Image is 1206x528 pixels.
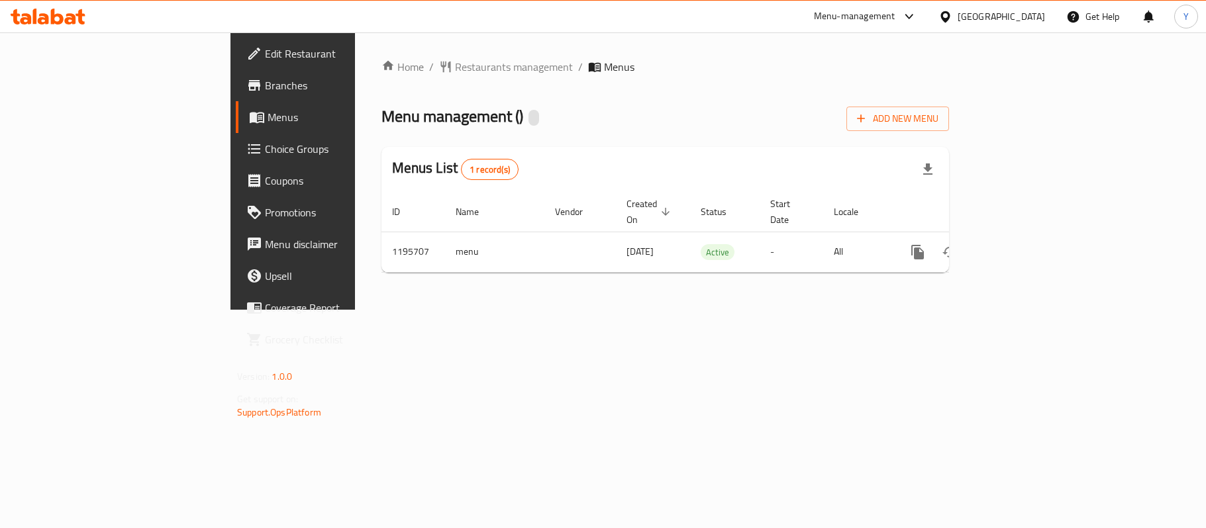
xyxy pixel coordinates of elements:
a: Coverage Report [236,292,432,324]
span: Grocery Checklist [265,331,421,347]
span: Upsell [265,268,421,284]
span: Restaurants management [455,59,573,75]
div: Menu-management [814,9,895,24]
a: Edit Restaurant [236,38,432,69]
div: [GEOGRAPHIC_DATA] [958,9,1045,24]
button: Add New Menu [846,107,949,131]
span: Branches [265,77,421,93]
span: 1.0.0 [272,368,292,385]
span: Add New Menu [857,110,938,127]
span: Start Date [770,196,807,228]
span: 1 record(s) [462,163,518,176]
td: menu [445,232,544,272]
a: Choice Groups [236,133,432,165]
div: Active [701,244,734,260]
span: Menu disclaimer [265,236,421,252]
a: Restaurants management [439,59,573,75]
button: Change Status [934,236,966,268]
a: Coupons [236,165,432,197]
a: Menus [236,101,432,133]
h2: Menus List [392,158,519,180]
span: Version: [237,368,270,385]
th: Actions [891,192,1040,232]
span: Promotions [265,204,421,220]
span: [DATE] [627,243,654,260]
span: Menus [268,109,421,125]
a: Upsell [236,260,432,292]
a: Branches [236,69,432,101]
span: ID [392,204,417,220]
nav: breadcrumb [381,59,949,75]
span: Menus [604,59,634,75]
button: more [902,236,934,268]
a: Grocery Checklist [236,324,432,355]
span: Coupons [265,173,421,189]
div: Export file [912,154,944,185]
span: Active [701,245,734,260]
span: Get support on: [237,390,298,408]
table: enhanced table [381,192,1040,273]
td: - [760,232,823,272]
a: Menu disclaimer [236,228,432,260]
span: Edit Restaurant [265,46,421,62]
span: Coverage Report [265,300,421,316]
span: Name [456,204,496,220]
span: Menu management ( ) [381,101,523,131]
span: Y [1183,9,1189,24]
a: Promotions [236,197,432,228]
span: Created On [627,196,674,228]
a: Support.OpsPlatform [237,404,321,421]
span: Choice Groups [265,141,421,157]
span: Vendor [555,204,600,220]
td: All [823,232,891,272]
li: / [578,59,583,75]
span: Status [701,204,744,220]
div: Total records count [461,159,519,180]
span: Locale [834,204,876,220]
